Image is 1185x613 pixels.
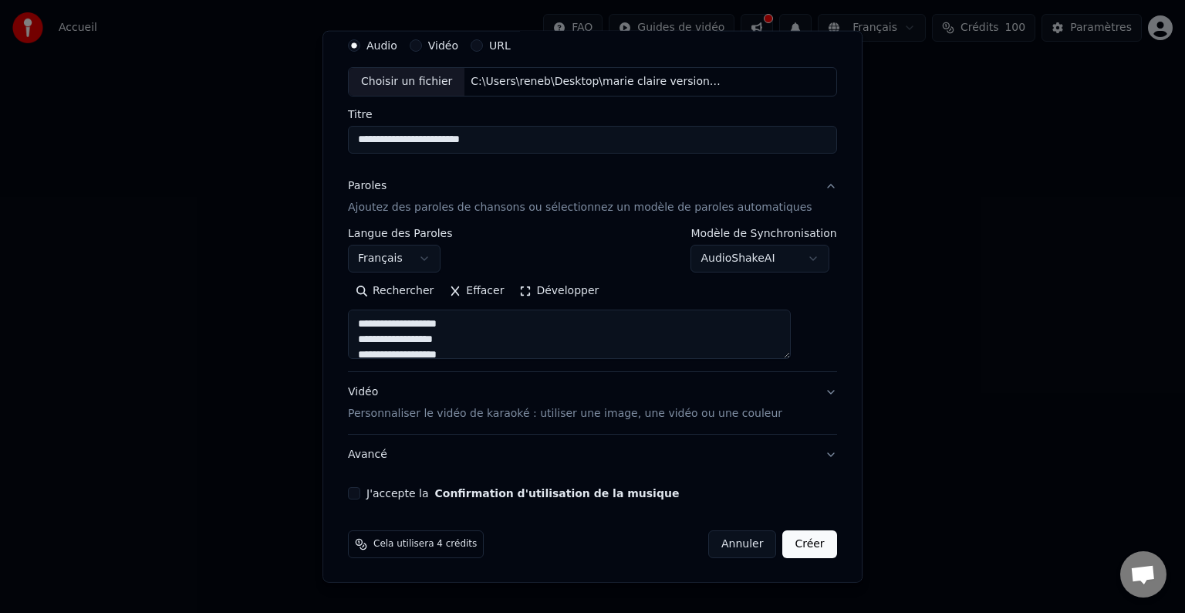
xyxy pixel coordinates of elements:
[435,488,680,499] button: J'accepte la
[441,279,511,303] button: Effacer
[366,488,679,499] label: J'accepte la
[349,68,464,96] div: Choisir un fichier
[348,372,837,434] button: VidéoPersonnaliser le vidéo de karaoké : utiliser une image, une vidéo ou une couleur
[348,200,812,215] p: Ajoutez des paroles de chansons ou sélectionnez un modèle de paroles automatiques
[348,178,387,194] div: Paroles
[348,384,782,422] div: Vidéo
[366,40,397,51] label: Audio
[348,166,837,228] button: ParolesAjoutez des paroles de chansons ou sélectionnez un modèle de paroles automatiques
[428,40,458,51] label: Vidéo
[348,228,837,371] div: ParolesAjoutez des paroles de chansons ou sélectionnez un modèle de paroles automatiques
[348,109,837,120] label: Titre
[348,435,837,475] button: Avancé
[708,530,776,558] button: Annuler
[348,228,453,239] label: Langue des Paroles
[348,279,441,303] button: Rechercher
[691,228,837,239] label: Modèle de Synchronisation
[512,279,607,303] button: Développer
[783,530,837,558] button: Créer
[489,40,511,51] label: URL
[465,74,728,90] div: C:\Users\reneb\Desktop\marie claire version 13H17.mp3
[373,538,477,550] span: Cela utilisera 4 crédits
[348,406,782,422] p: Personnaliser le vidéo de karaoké : utiliser une image, une vidéo ou une couleur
